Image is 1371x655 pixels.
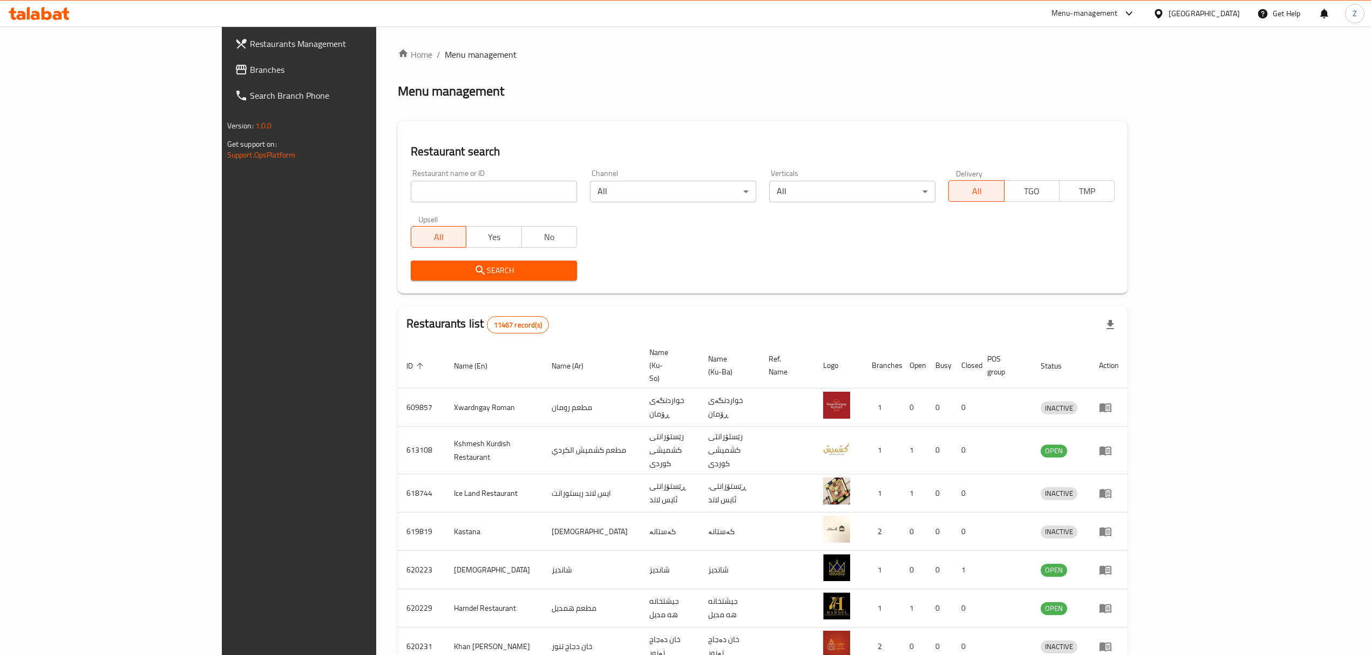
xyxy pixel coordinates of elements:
td: Kshmesh Kurdish Restaurant [445,427,543,474]
a: Search Branch Phone [226,83,451,108]
div: Menu [1099,563,1119,576]
a: Restaurants Management [226,31,451,57]
td: 0 [927,589,953,627]
td: .ڕێستۆرانتی ئایس لاند [700,474,760,513]
label: Upsell [418,215,438,223]
td: 0 [927,427,953,474]
td: 1 [901,589,927,627]
td: 1 [863,551,901,589]
span: TMP [1064,183,1110,199]
span: INACTIVE [1041,640,1077,653]
span: OPEN [1041,602,1067,615]
label: Delivery [956,169,983,177]
img: Kastana [823,516,850,543]
img: Ice Land Restaurant [823,477,850,504]
div: INACTIVE [1041,401,1077,414]
td: 1 [863,388,901,427]
td: مطعم رومان [543,388,641,427]
a: Support.OpsPlatform [227,148,296,162]
div: Menu [1099,401,1119,414]
td: [DEMOGRAPHIC_DATA] [445,551,543,589]
div: Export file [1097,312,1123,338]
td: 1 [863,427,901,474]
div: Menu [1099,487,1119,500]
th: Open [901,343,927,388]
th: Branches [863,343,901,388]
span: No [526,229,573,245]
td: 0 [953,589,979,627]
div: All [769,181,935,202]
span: Restaurants Management [250,37,442,50]
h2: Restaurant search [411,144,1115,160]
td: 1 [863,589,901,627]
button: All [948,180,1004,202]
button: TMP [1059,180,1115,202]
span: Name (En) [454,359,501,372]
td: مطعم همديل [543,589,641,627]
th: Logo [815,343,863,388]
span: Get support on: [227,137,277,151]
div: Menu [1099,602,1119,615]
span: Ref. Name [769,352,802,378]
td: 0 [927,513,953,551]
td: شانديز [700,551,760,589]
td: ڕێستۆرانتی ئایس لاند [641,474,700,513]
td: 0 [901,388,927,427]
td: 0 [901,513,927,551]
td: 1 [953,551,979,589]
div: INACTIVE [1041,526,1077,538]
td: 0 [927,388,953,427]
td: Xwardngay Roman [445,388,543,427]
td: مطعم كشميش الكردي [543,427,641,474]
td: کەستانە [641,513,700,551]
td: خواردنگەی ڕۆمان [641,388,700,427]
td: خواردنگەی ڕۆمان [700,388,760,427]
td: 0 [927,551,953,589]
span: INACTIVE [1041,402,1077,414]
h2: Menu management [398,83,504,100]
button: Search [411,261,577,281]
div: Menu [1099,444,1119,457]
td: Ice Land Restaurant [445,474,543,513]
div: Menu [1099,640,1119,653]
th: Action [1090,343,1128,388]
img: Kshmesh Kurdish Restaurant [823,435,850,462]
div: OPEN [1041,445,1067,458]
input: Search for restaurant name or ID.. [411,181,577,202]
button: All [411,226,466,248]
span: Search Branch Phone [250,89,442,102]
td: 0 [901,551,927,589]
span: 1.0.0 [255,119,272,133]
span: Name (Ku-Ba) [708,352,747,378]
span: OPEN [1041,445,1067,457]
span: All [416,229,462,245]
span: 11467 record(s) [487,320,548,330]
td: 2 [863,513,901,551]
td: 0 [953,474,979,513]
button: TGO [1004,180,1060,202]
img: Shandiz [823,554,850,581]
td: 1 [901,427,927,474]
span: Yes [471,229,517,245]
td: کەستانە [700,513,760,551]
td: 0 [927,474,953,513]
td: [DEMOGRAPHIC_DATA] [543,513,641,551]
a: Branches [226,57,451,83]
td: ايس لاند ريستورانت [543,474,641,513]
img: Hamdel Restaurant [823,592,850,619]
span: POS group [987,352,1019,378]
img: Xwardngay Roman [823,392,850,419]
td: جيشتخانه هه مديل [700,589,760,627]
h2: Restaurants list [406,316,549,333]
th: Busy [927,343,953,388]
button: Yes [466,226,521,248]
span: ID [406,359,427,372]
span: INACTIVE [1041,487,1077,500]
span: OPEN [1041,564,1067,576]
span: Search [419,264,568,277]
td: شانديز [543,551,641,589]
td: 0 [953,388,979,427]
td: شانديز [641,551,700,589]
div: Menu-management [1051,7,1118,20]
